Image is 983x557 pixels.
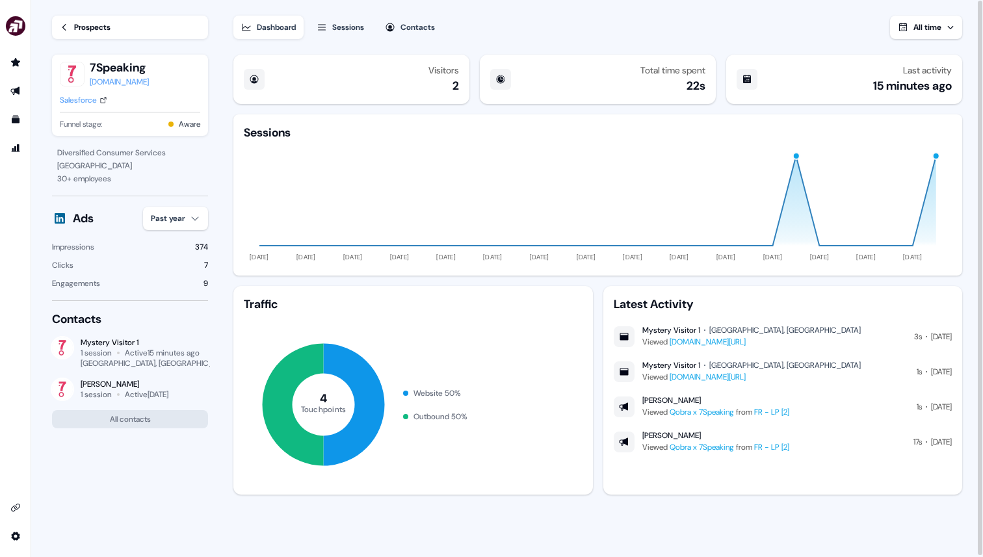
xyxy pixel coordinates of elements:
[203,277,208,290] div: 9
[125,348,200,358] div: Active 15 minutes ago
[195,240,208,253] div: 374
[754,442,789,452] a: FR - LP [2]
[428,65,459,75] div: Visitors
[931,435,952,448] div: [DATE]
[642,395,701,406] div: [PERSON_NAME]
[670,337,746,347] a: [DOMAIN_NAME][URL]
[257,21,296,34] div: Dashboard
[913,22,941,32] span: All time
[413,387,461,400] div: Website 50 %
[81,389,112,400] div: 1 session
[52,410,208,428] button: All contacts
[73,211,94,226] div: Ads
[413,410,467,423] div: Outbound 50 %
[250,253,270,261] tspan: [DATE]
[709,360,861,370] div: [GEOGRAPHIC_DATA], [GEOGRAPHIC_DATA]
[74,21,111,34] div: Prospects
[204,259,208,272] div: 7
[52,311,208,327] div: Contacts
[5,497,26,518] a: Go to integrations
[60,118,102,131] span: Funnel stage:
[296,253,316,261] tspan: [DATE]
[913,435,922,448] div: 17s
[57,146,203,159] div: Diversified Consumer Services
[81,348,112,358] div: 1 session
[763,253,783,261] tspan: [DATE]
[52,240,94,253] div: Impressions
[917,365,922,378] div: 1s
[931,330,952,343] div: [DATE]
[642,370,861,383] div: Viewed
[709,325,861,335] div: [GEOGRAPHIC_DATA], [GEOGRAPHIC_DATA]
[903,65,952,75] div: Last activity
[873,78,952,94] div: 15 minutes ago
[890,16,962,39] button: All time
[670,372,746,382] a: [DOMAIN_NAME][URL]
[90,75,149,88] a: [DOMAIN_NAME]
[483,253,503,261] tspan: [DATE]
[5,138,26,159] a: Go to attribution
[52,16,208,39] a: Prospects
[642,360,700,370] div: Mystery Visitor 1
[81,337,208,348] div: Mystery Visitor 1
[52,259,73,272] div: Clicks
[716,253,736,261] tspan: [DATE]
[244,125,291,140] div: Sessions
[81,358,233,369] div: [GEOGRAPHIC_DATA], [GEOGRAPHIC_DATA]
[52,277,100,290] div: Engagements
[642,335,861,348] div: Viewed
[377,16,443,39] button: Contacts
[642,430,701,441] div: [PERSON_NAME]
[670,253,689,261] tspan: [DATE]
[81,379,168,389] div: [PERSON_NAME]
[931,400,952,413] div: [DATE]
[670,442,734,452] a: Qobra x 7Speaking
[390,253,410,261] tspan: [DATE]
[640,65,705,75] div: Total time spent
[233,16,304,39] button: Dashboard
[931,365,952,378] div: [DATE]
[642,406,789,419] div: Viewed from
[125,389,168,400] div: Active [DATE]
[320,391,327,406] tspan: 4
[687,78,705,94] div: 22s
[301,404,347,414] tspan: Touchpoints
[670,407,734,417] a: Qobra x 7Speaking
[57,172,203,185] div: 30 + employees
[343,253,363,261] tspan: [DATE]
[614,296,952,312] div: Latest Activity
[332,21,364,34] div: Sessions
[90,60,149,75] button: 7Speaking
[623,253,643,261] tspan: [DATE]
[244,296,582,312] div: Traffic
[917,400,922,413] div: 1s
[5,52,26,73] a: Go to prospects
[857,253,876,261] tspan: [DATE]
[57,159,203,172] div: [GEOGRAPHIC_DATA]
[642,441,789,454] div: Viewed from
[309,16,372,39] button: Sessions
[179,118,200,131] button: Aware
[400,21,435,34] div: Contacts
[452,78,459,94] div: 2
[577,253,596,261] tspan: [DATE]
[903,253,923,261] tspan: [DATE]
[5,81,26,101] a: Go to outbound experience
[60,94,97,107] div: Salesforce
[5,109,26,130] a: Go to templates
[754,407,789,417] a: FR - LP [2]
[642,325,700,335] div: Mystery Visitor 1
[5,526,26,547] a: Go to integrations
[810,253,830,261] tspan: [DATE]
[60,94,107,107] a: Salesforce
[914,330,922,343] div: 3s
[530,253,549,261] tspan: [DATE]
[437,253,456,261] tspan: [DATE]
[143,207,208,230] button: Past year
